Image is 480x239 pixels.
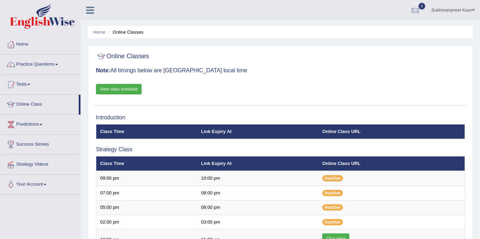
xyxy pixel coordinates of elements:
[322,219,343,225] span: Inactive
[96,67,110,73] b: Note:
[419,3,426,9] span: 0
[0,115,80,132] a: Predictions
[93,29,105,35] a: Home
[197,124,318,139] th: Link Expiry At
[0,75,80,92] a: Tests
[106,29,143,35] li: Online Classes
[96,51,149,62] h2: Online Classes
[96,124,197,139] th: Class Time
[322,190,343,196] span: Inactive
[197,156,318,171] th: Link Expiry At
[96,186,197,200] td: 07:00 pm
[322,175,343,181] span: Inactive
[318,124,465,139] th: Online Class URL
[0,135,80,152] a: Success Stories
[0,175,80,192] a: Your Account
[96,114,465,121] h3: Introduction
[197,215,318,230] td: 03:00 pm
[96,146,465,153] h3: Strategy Class
[322,204,343,211] span: Inactive
[96,215,197,230] td: 02:00 pm
[96,171,197,186] td: 09:00 pm
[318,156,465,171] th: Online Class URL
[197,171,318,186] td: 10:00 pm
[96,67,465,74] h3: All timings below are [GEOGRAPHIC_DATA] local time
[0,35,80,52] a: Home
[0,155,80,172] a: Strategy Videos
[96,156,197,171] th: Class Time
[197,186,318,200] td: 08:00 pm
[96,84,142,94] a: View class schedule
[0,95,79,112] a: Online Class
[197,200,318,215] td: 06:00 pm
[0,55,80,72] a: Practice Questions
[96,200,197,215] td: 05:00 pm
